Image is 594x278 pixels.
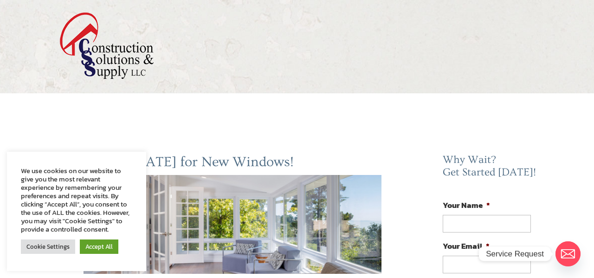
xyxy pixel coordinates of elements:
label: Your Email [443,241,490,251]
label: Your Name [443,200,490,210]
div: We use cookies on our website to give you the most relevant experience by remembering your prefer... [21,167,132,233]
h2: Why Wait? Get Started [DATE]! [443,154,538,184]
img: windows-jacksonville-fl-ormond-beach-fl-construction-solutions [84,175,381,274]
a: Accept All [80,239,118,254]
img: logo [59,12,154,79]
h2: Call us [DATE] for New Windows! [84,154,381,175]
a: Email [555,241,581,266]
a: Cookie Settings [21,239,75,254]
